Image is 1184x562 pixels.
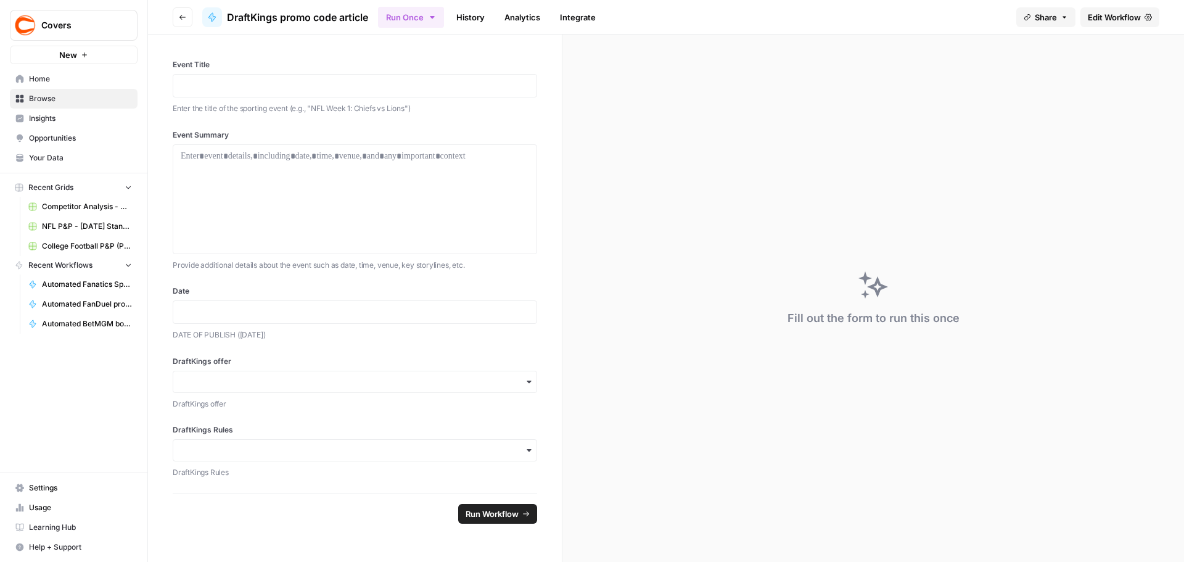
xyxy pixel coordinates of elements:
button: Run Once [378,7,444,28]
span: Learning Hub [29,522,132,533]
a: Automated BetMGM bonus code articles [23,314,138,334]
a: Competitor Analysis - URL Specific Grid [23,197,138,217]
button: Run Workflow [458,504,537,524]
button: Recent Workflows [10,256,138,275]
a: Insights [10,109,138,128]
button: Workspace: Covers [10,10,138,41]
p: DATE OF PUBLISH ([DATE]) [173,329,537,341]
span: New [59,49,77,61]
span: Home [29,73,132,85]
span: Competitor Analysis - URL Specific Grid [42,201,132,212]
a: Settings [10,478,138,498]
span: Run Workflow [466,508,519,520]
label: Event Summary [173,130,537,141]
button: Recent Grids [10,178,138,197]
span: Covers [41,19,116,31]
a: Learning Hub [10,518,138,537]
a: Usage [10,498,138,518]
span: Insights [29,113,132,124]
p: Provide additional details about the event such as date, time, venue, key storylines, etc. [173,259,537,271]
a: Edit Workflow [1080,7,1159,27]
p: DraftKings Rules [173,466,537,479]
button: New [10,46,138,64]
label: Event Title [173,59,537,70]
p: DraftKings offer [173,398,537,410]
span: Automated FanDuel promo code articles [42,299,132,310]
div: Fill out the form to run this once [787,310,960,327]
span: Automated Fanatics Sportsbook promo articles [42,279,132,290]
a: Automated FanDuel promo code articles [23,294,138,314]
span: NFL P&P - [DATE] Standard (Production) Grid (3) [42,221,132,232]
span: College Football P&P (Production) Grid (3) [42,241,132,252]
a: Browse [10,89,138,109]
a: History [449,7,492,27]
a: Integrate [553,7,603,27]
label: DraftKings offer [173,356,537,367]
a: Analytics [497,7,548,27]
button: Share [1016,7,1075,27]
a: Your Data [10,148,138,168]
span: Edit Workflow [1088,11,1141,23]
span: Usage [29,502,132,513]
span: Automated BetMGM bonus code articles [42,318,132,329]
span: Help + Support [29,542,132,553]
a: Home [10,69,138,89]
span: Recent Workflows [28,260,92,271]
a: NFL P&P - [DATE] Standard (Production) Grid (3) [23,217,138,236]
label: Date [173,286,537,297]
span: Opportunities [29,133,132,144]
img: Covers Logo [14,14,36,36]
a: College Football P&P (Production) Grid (3) [23,236,138,256]
p: Enter the title of the sporting event (e.g., "NFL Week 1: Chiefs vs Lions") [173,102,537,115]
span: Settings [29,482,132,494]
span: DraftKings promo code article [227,10,368,25]
span: Share [1035,11,1057,23]
a: DraftKings promo code article [202,7,368,27]
span: Your Data [29,152,132,163]
a: Automated Fanatics Sportsbook promo articles [23,275,138,294]
button: Help + Support [10,537,138,557]
label: DraftKings Rules [173,424,537,436]
span: Recent Grids [28,182,73,193]
a: Opportunities [10,128,138,148]
span: Browse [29,93,132,104]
